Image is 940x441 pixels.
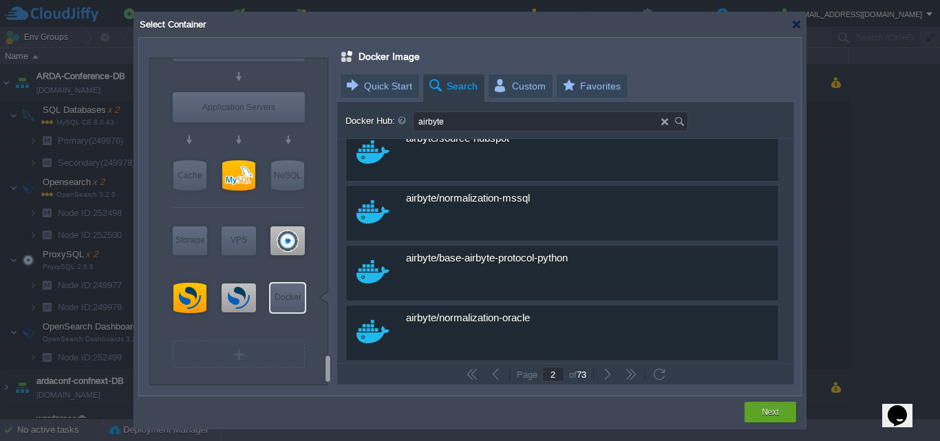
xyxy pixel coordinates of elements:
[222,226,256,255] div: Elastic VPS
[564,369,591,380] div: of
[356,260,389,283] img: docker-w48.svg
[341,47,354,65] div: Docker Image
[173,226,207,254] div: Storage
[577,369,586,380] span: 73
[173,160,206,191] div: Cache
[270,283,305,311] div: Docker
[762,405,779,419] button: Next
[173,226,207,255] div: Storage Containers
[222,160,255,191] div: SQL Databases
[406,133,509,145] span: airbyte/source-hubspot
[271,160,304,191] div: NoSQL
[138,19,206,30] span: Select Container
[427,74,478,98] span: Search
[493,74,546,98] span: Custom
[173,92,305,122] div: Application Servers
[345,74,412,98] span: Quick Start
[345,111,412,131] label: Docker Hub:
[270,226,305,255] div: ProxySQL
[222,283,256,312] div: OpenSearch Dashboards
[173,283,206,313] div: Opensearch
[356,320,389,343] img: docker-w48.svg
[406,312,530,325] span: airbyte/normalization-oracle
[222,226,256,254] div: VPS
[271,160,304,191] div: NoSQL Databases
[356,140,389,164] img: docker-w48.svg
[406,252,568,265] span: airbyte/base-airbyte-protocol-python
[406,193,530,205] span: airbyte/normalization-mssql
[356,200,389,224] img: docker-w48.svg
[882,386,926,427] iframe: chat widget
[270,283,305,312] div: Docker Image
[561,74,621,98] span: Favorites
[512,369,542,379] div: Page
[173,341,305,368] div: Create New Layer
